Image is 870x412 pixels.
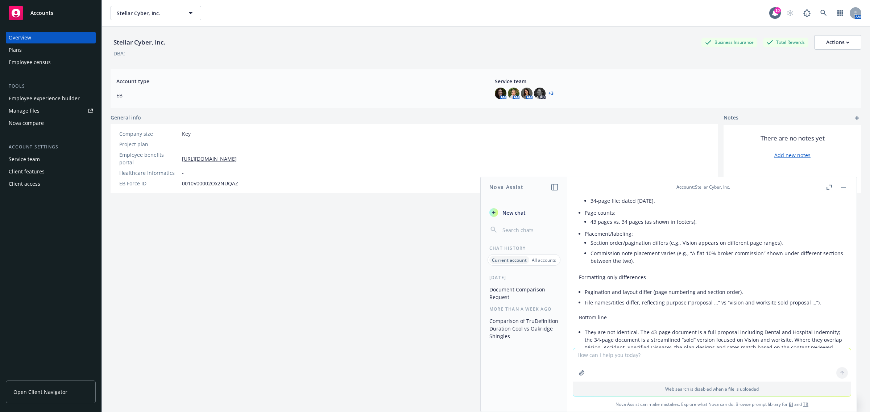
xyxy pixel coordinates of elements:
li: Page counts: [585,207,845,228]
div: DBA: - [113,50,127,57]
img: photo [521,88,533,99]
p: Web search is disabled when a file is uploaded [577,386,846,392]
p: Bottom line [579,314,845,321]
img: photo [534,88,546,99]
li: Section order/pagination differs (e.g., Vision appears on different page ranges). [591,237,845,248]
div: Client access [9,178,40,190]
span: Account type [116,77,477,85]
button: Comparison of TruDefinition Duration Cool vs Oakridge Shingles [486,315,562,342]
img: photo [508,88,519,99]
a: Accounts [6,3,96,23]
span: Stellar Cyber, Inc. [117,9,179,17]
span: General info [111,114,141,121]
span: There are no notes yet [761,134,825,143]
a: Employee census [6,56,96,68]
div: More than a week ago [481,306,567,312]
span: Key [182,130,191,138]
a: Client access [6,178,96,190]
p: Formatting-only differences [579,273,845,281]
span: New chat [501,209,526,216]
button: New chat [486,206,562,219]
li: Pagination and layout differ (page numbering and section order). [585,287,845,297]
a: Start snowing [783,6,797,20]
span: Notes [724,114,738,122]
div: Employee experience builder [9,93,80,104]
li: 34-page file: dated [DATE]. [591,196,845,206]
div: Plans [9,44,22,56]
div: Employee benefits portal [119,151,179,166]
span: Accounts [30,10,53,16]
button: Stellar Cyber, Inc. [111,6,201,20]
a: add [853,114,861,122]
a: Manage files [6,105,96,117]
li: Placement/labeling: [585,228,845,268]
a: Overview [6,32,96,43]
span: - [182,169,184,177]
a: TR [803,401,808,407]
div: : Stellar Cyber, Inc. [676,184,730,190]
a: +3 [548,91,554,96]
div: EB Force ID [119,180,179,187]
a: Service team [6,154,96,165]
div: Actions [826,35,849,49]
span: 0010V00002Ox2NUQAZ [182,180,238,187]
a: Employee experience builder [6,93,96,104]
a: Switch app [833,6,848,20]
div: Manage files [9,105,40,117]
div: Nova compare [9,117,44,129]
div: Overview [9,32,31,43]
div: 10 [774,7,781,14]
p: Current account [492,257,527,263]
li: Commission note placement varies (e.g., “A flat 10% broker commission” shown under different sect... [591,248,845,266]
button: Actions [814,35,861,50]
div: Chat History [481,245,567,251]
div: Stellar Cyber, Inc. [111,38,168,47]
input: Search chats [501,225,559,235]
div: Account settings [6,143,96,151]
div: [DATE] [481,274,567,281]
a: [URL][DOMAIN_NAME] [182,155,237,163]
h1: Nova Assist [489,183,523,191]
a: Search [816,6,831,20]
div: Employee census [9,56,51,68]
div: Business Insurance [701,38,757,47]
button: Document Comparison Request [486,283,562,303]
div: Project plan [119,140,179,148]
a: Client features [6,166,96,177]
img: photo [495,88,506,99]
a: Add new notes [774,151,811,159]
span: EB [116,92,477,99]
a: Report a Bug [800,6,814,20]
div: Client features [9,166,45,177]
a: Plans [6,44,96,56]
span: Open Client Navigator [13,388,67,396]
span: Nova Assist can make mistakes. Explore what Nova can do: Browse prompt library for and [570,397,854,412]
div: Total Rewards [763,38,808,47]
div: Service team [9,154,40,165]
a: BI [789,401,793,407]
div: Company size [119,130,179,138]
p: All accounts [532,257,556,263]
span: Service team [495,77,855,85]
span: - [182,140,184,148]
li: They are not identical. The 43-page document is a full proposal including Dental and Hospital Ind... [585,327,845,353]
li: 43 pages vs. 34 pages (as shown in footers). [591,216,845,227]
div: Tools [6,83,96,90]
a: Nova compare [6,117,96,129]
li: File names/titles differ, reflecting purpose (“proposal …” vs “vision and worksite sold proposal ... [585,297,845,308]
span: Account [676,184,694,190]
div: Healthcare Informatics [119,169,179,177]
